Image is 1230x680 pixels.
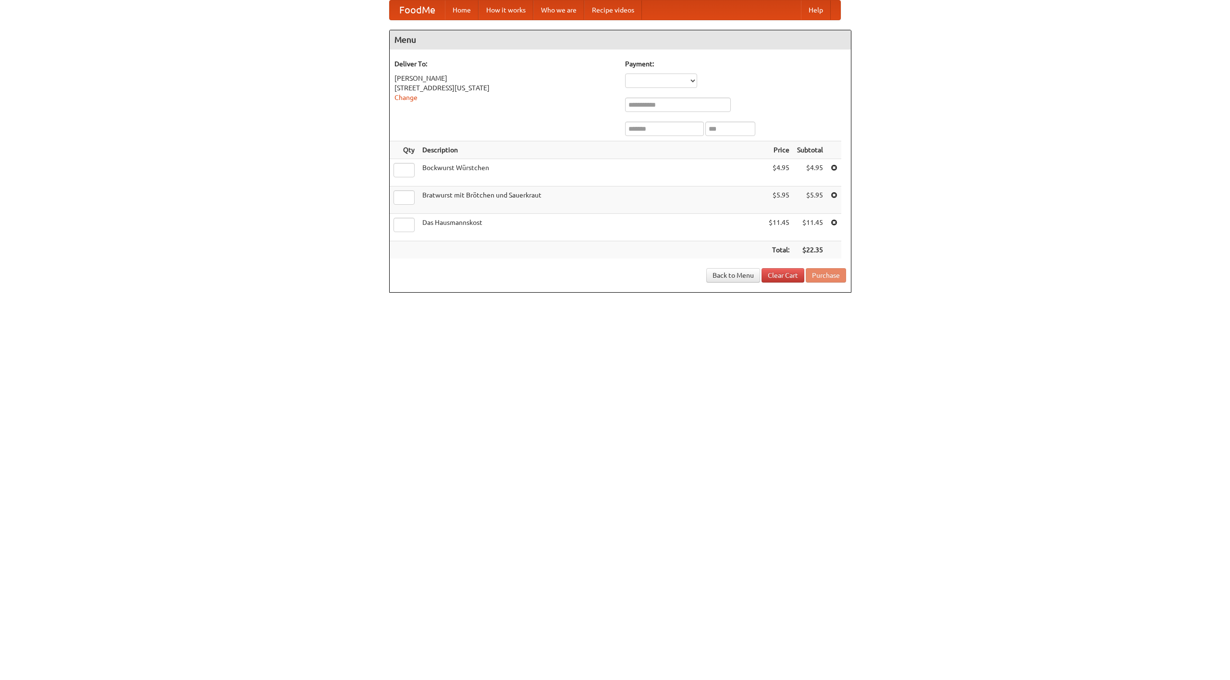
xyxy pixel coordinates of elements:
[765,241,793,259] th: Total:
[762,268,804,283] a: Clear Cart
[390,0,445,20] a: FoodMe
[394,83,615,93] div: [STREET_ADDRESS][US_STATE]
[765,141,793,159] th: Price
[793,214,827,241] td: $11.45
[418,214,765,241] td: Das Hausmannskost
[533,0,584,20] a: Who we are
[390,141,418,159] th: Qty
[765,214,793,241] td: $11.45
[394,74,615,83] div: [PERSON_NAME]
[801,0,831,20] a: Help
[793,159,827,186] td: $4.95
[390,30,851,49] h4: Menu
[793,186,827,214] td: $5.95
[394,94,418,101] a: Change
[418,186,765,214] td: Bratwurst mit Brötchen und Sauerkraut
[765,186,793,214] td: $5.95
[765,159,793,186] td: $4.95
[793,241,827,259] th: $22.35
[793,141,827,159] th: Subtotal
[806,268,846,283] button: Purchase
[418,141,765,159] th: Description
[625,59,846,69] h5: Payment:
[479,0,533,20] a: How it works
[418,159,765,186] td: Bockwurst Würstchen
[394,59,615,69] h5: Deliver To:
[445,0,479,20] a: Home
[584,0,642,20] a: Recipe videos
[706,268,760,283] a: Back to Menu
